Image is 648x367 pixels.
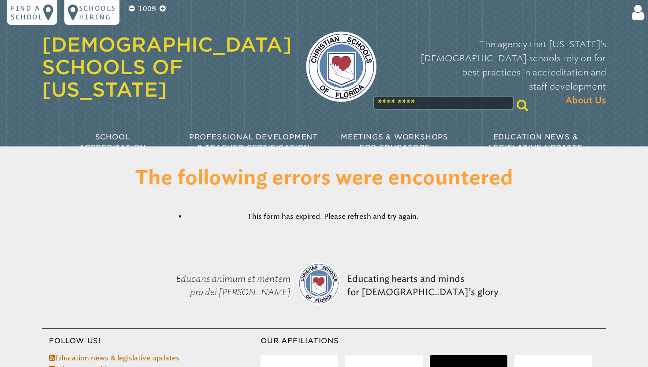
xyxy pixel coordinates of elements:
span: About Us [566,94,606,108]
a: [DEMOGRAPHIC_DATA] Schools of [US_STATE] [42,33,292,101]
p: Find a school [11,4,43,21]
p: Educans animum et mentem pro dei [PERSON_NAME] [146,250,294,321]
span: Meetings & Workshops for Educators [341,133,448,152]
a: Education news & legislative updates [49,354,179,362]
span: School Accreditation [79,133,146,152]
h1: The following errors were encountered [97,168,551,190]
p: The agency that [US_STATE]’s [DEMOGRAPHIC_DATA] schools rely on for best practices in accreditati... [391,37,606,108]
li: This form has expired. Please refresh and try again. [186,211,479,222]
img: csf-logo-web-colors.png [298,262,340,305]
p: 100% [137,4,158,14]
span: Professional Development & Teacher Certification [189,133,318,152]
p: Educating hearts and minds for [DEMOGRAPHIC_DATA]’s glory [343,250,502,321]
img: csf-logo-web-colors.png [306,31,376,102]
p: Schools Hiring [79,4,116,21]
h3: Follow Us! [42,336,261,346]
span: Education News & Legislative Updates [488,133,582,152]
h3: Our Affiliations [261,336,606,346]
